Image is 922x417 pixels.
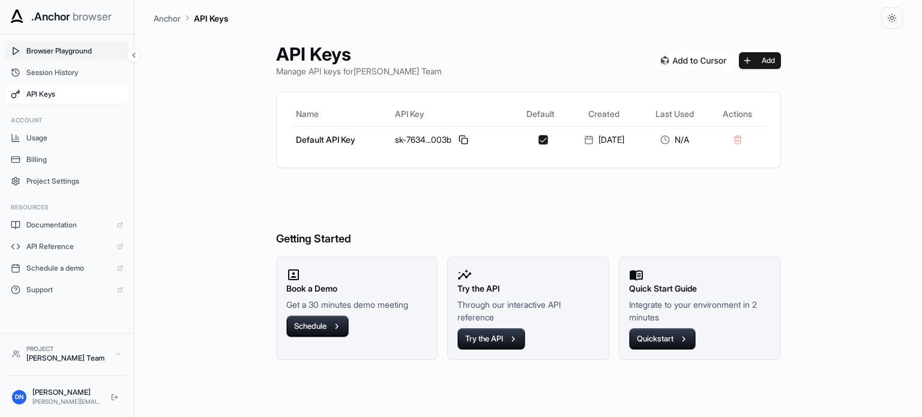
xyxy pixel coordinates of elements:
p: Anchor [154,12,181,25]
button: Collapse sidebar [127,48,141,62]
span: .Anchor [31,8,70,25]
h1: API Keys [276,43,442,65]
button: Quickstart [629,328,696,350]
button: Session History [5,63,129,82]
h2: Book a Demo [286,282,428,295]
h3: Account [11,116,123,125]
p: Manage API keys for [PERSON_NAME] Team [276,65,442,77]
div: Project [26,344,109,353]
th: Created [568,102,640,126]
span: Support [26,285,111,295]
div: [DATE] [573,134,635,146]
button: Logout [107,390,122,404]
span: Project Settings [26,176,123,186]
a: API Reference [5,237,129,256]
button: Project Settings [5,172,129,191]
th: API Key [390,102,513,126]
span: Documentation [26,220,111,230]
p: API Keys [194,12,228,25]
h3: Resources [11,203,123,212]
span: Browser Playground [26,46,123,56]
td: Default API Key [291,126,391,153]
button: Browser Playground [5,41,129,61]
span: Session History [26,68,123,77]
div: [PERSON_NAME] Team [26,353,109,363]
button: Usage [5,128,129,148]
h2: Quick Start Guide [629,282,771,295]
span: Usage [26,133,123,143]
h2: Try the API [457,282,599,295]
button: Try the API [457,328,525,350]
th: Actions [710,102,766,126]
button: Project[PERSON_NAME] Team [6,340,128,368]
span: API Keys [26,89,123,99]
h6: Getting Started [276,182,781,248]
span: DN [15,392,23,401]
nav: breadcrumb [154,11,228,25]
div: [PERSON_NAME] [32,388,101,397]
div: [PERSON_NAME][EMAIL_ADDRESS] [32,397,101,406]
div: N/A [645,134,704,146]
th: Last Used [640,102,709,126]
button: Copy API key [456,133,471,147]
th: Name [291,102,391,126]
p: Integrate to your environment in 2 minutes [629,298,771,323]
span: browser [73,8,112,25]
img: Anchor Icon [7,7,26,26]
img: Add anchorbrowser MCP server to Cursor [656,52,732,69]
button: Billing [5,150,129,169]
th: Default [513,102,568,126]
span: Schedule a demo [26,263,111,273]
span: Billing [26,155,123,164]
div: sk-7634...003b [395,133,508,147]
button: Schedule [286,316,349,337]
span: API Reference [26,242,111,251]
button: Add [739,52,781,69]
p: Get a 30 minutes demo meeting [286,298,428,311]
button: API Keys [5,85,129,104]
a: Documentation [5,215,129,235]
a: Support [5,280,129,299]
a: Schedule a demo [5,259,129,278]
p: Through our interactive API reference [457,298,599,323]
